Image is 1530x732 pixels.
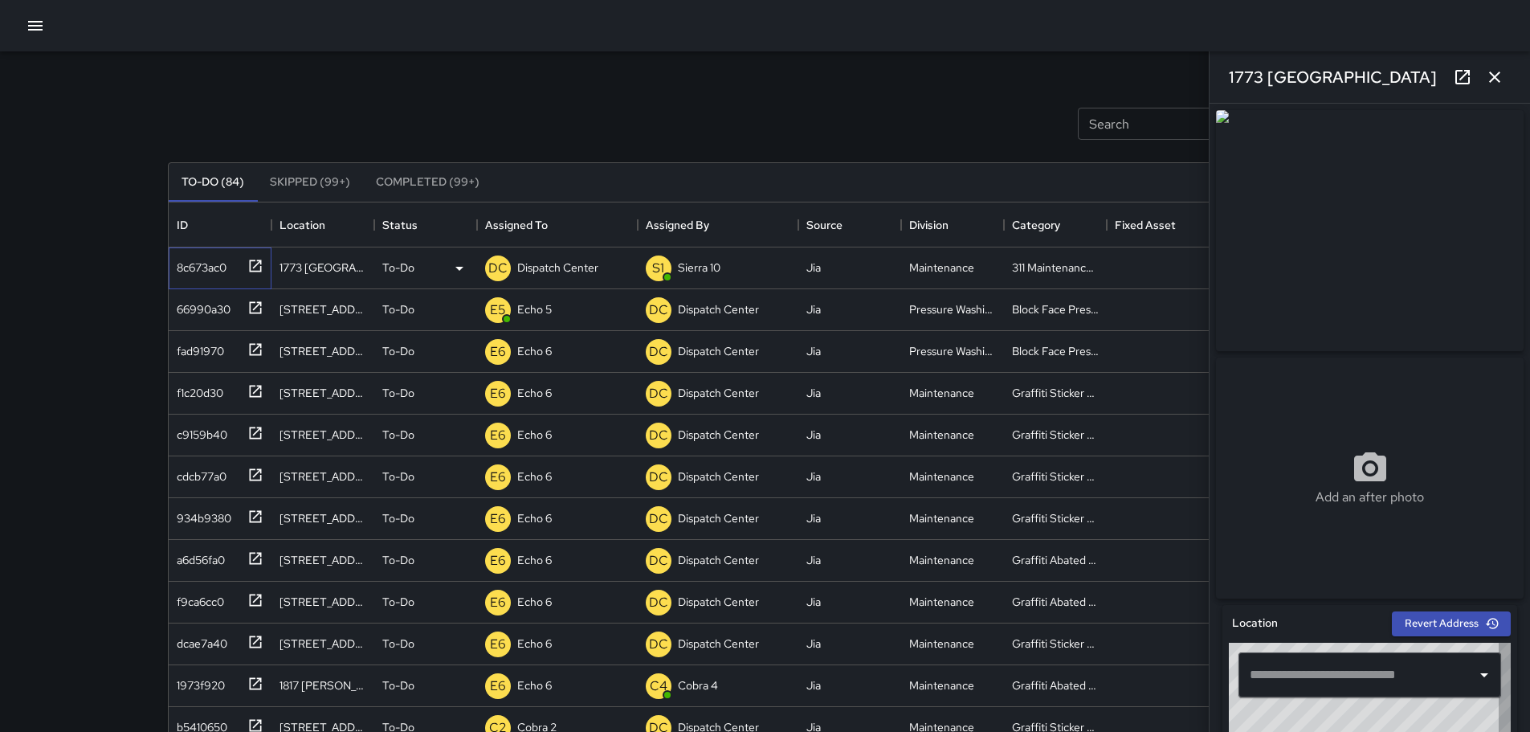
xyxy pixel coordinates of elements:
[169,163,257,202] button: To-Do (84)
[170,295,231,317] div: 66990a30
[279,343,366,359] div: 532 16th Street
[1012,301,1099,317] div: Block Face Pressure Washed
[806,343,821,359] div: Jia
[1012,677,1099,693] div: Graffiti Abated Large
[279,636,366,652] div: 1728 Franklin Street
[517,552,552,568] p: Echo 6
[806,468,821,485] div: Jia
[382,427,414,443] p: To-Do
[490,384,506,403] p: E6
[490,468,506,487] p: E6
[638,202,798,247] div: Assigned By
[649,509,668,529] p: DC
[806,636,821,652] div: Jia
[649,426,668,445] p: DC
[488,259,508,278] p: DC
[678,594,759,610] p: Dispatch Center
[517,260,598,276] p: Dispatch Center
[1004,202,1107,247] div: Category
[909,677,974,693] div: Maintenance
[1012,202,1060,247] div: Category
[909,510,974,526] div: Maintenance
[170,337,224,359] div: fad91970
[909,260,974,276] div: Maintenance
[382,343,414,359] p: To-Do
[279,427,366,443] div: 440 11th Street
[517,510,552,526] p: Echo 6
[1012,636,1099,652] div: Graffiti Sticker Abated Small
[909,552,974,568] div: Maintenance
[646,202,709,247] div: Assigned By
[649,384,668,403] p: DC
[477,202,638,247] div: Assigned To
[1012,468,1099,485] div: Graffiti Sticker Abated Small
[257,163,363,202] button: Skipped (99+)
[170,587,224,610] div: f9ca6cc0
[649,468,668,487] p: DC
[652,259,664,278] p: S1
[517,468,552,485] p: Echo 6
[490,342,506,362] p: E6
[363,163,492,202] button: Completed (99+)
[279,301,366,317] div: 1212 Broadway
[649,342,668,362] p: DC
[279,260,366,276] div: 1773 Broadway
[169,202,271,247] div: ID
[170,546,225,568] div: a6d56fa0
[806,677,821,693] div: Jia
[382,594,414,610] p: To-Do
[1012,343,1099,359] div: Block Face Pressure Washed
[279,202,325,247] div: Location
[678,343,759,359] p: Dispatch Center
[806,301,821,317] div: Jia
[909,427,974,443] div: Maintenance
[806,594,821,610] div: Jia
[649,551,668,570] p: DC
[517,343,552,359] p: Echo 6
[1012,510,1099,526] div: Graffiti Sticker Abated Small
[678,552,759,568] p: Dispatch Center
[517,427,552,443] p: Echo 6
[678,468,759,485] p: Dispatch Center
[490,593,506,612] p: E6
[798,202,901,247] div: Source
[170,378,223,401] div: f1c20d30
[909,202,949,247] div: Division
[678,301,759,317] p: Dispatch Center
[279,385,366,401] div: 440 11th Street
[650,677,667,696] p: C4
[1107,202,1210,247] div: Fixed Asset
[1012,260,1099,276] div: 311 Maintenance Related Issue Reported
[374,202,477,247] div: Status
[177,202,188,247] div: ID
[279,552,366,568] div: 1735 Telegraph Avenue
[909,468,974,485] div: Maintenance
[806,260,821,276] div: Jia
[909,343,996,359] div: Pressure Washing
[1012,552,1099,568] div: Graffiti Abated Large
[678,510,759,526] p: Dispatch Center
[382,202,418,247] div: Status
[170,420,227,443] div: c9159b40
[170,253,226,276] div: 8c673ac0
[678,427,759,443] p: Dispatch Center
[382,552,414,568] p: To-Do
[517,677,552,693] p: Echo 6
[909,636,974,652] div: Maintenance
[678,677,718,693] p: Cobra 4
[1115,202,1176,247] div: Fixed Asset
[517,385,552,401] p: Echo 6
[678,260,720,276] p: Sierra 10
[279,594,366,610] div: 1904 Franklin Street
[678,385,759,401] p: Dispatch Center
[382,385,414,401] p: To-Do
[678,636,759,652] p: Dispatch Center
[806,202,843,247] div: Source
[170,671,225,693] div: 1973f920
[806,552,821,568] div: Jia
[490,301,506,320] p: E5
[1012,427,1099,443] div: Graffiti Sticker Abated Small
[485,202,548,247] div: Assigned To
[490,635,506,654] p: E6
[649,635,668,654] p: DC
